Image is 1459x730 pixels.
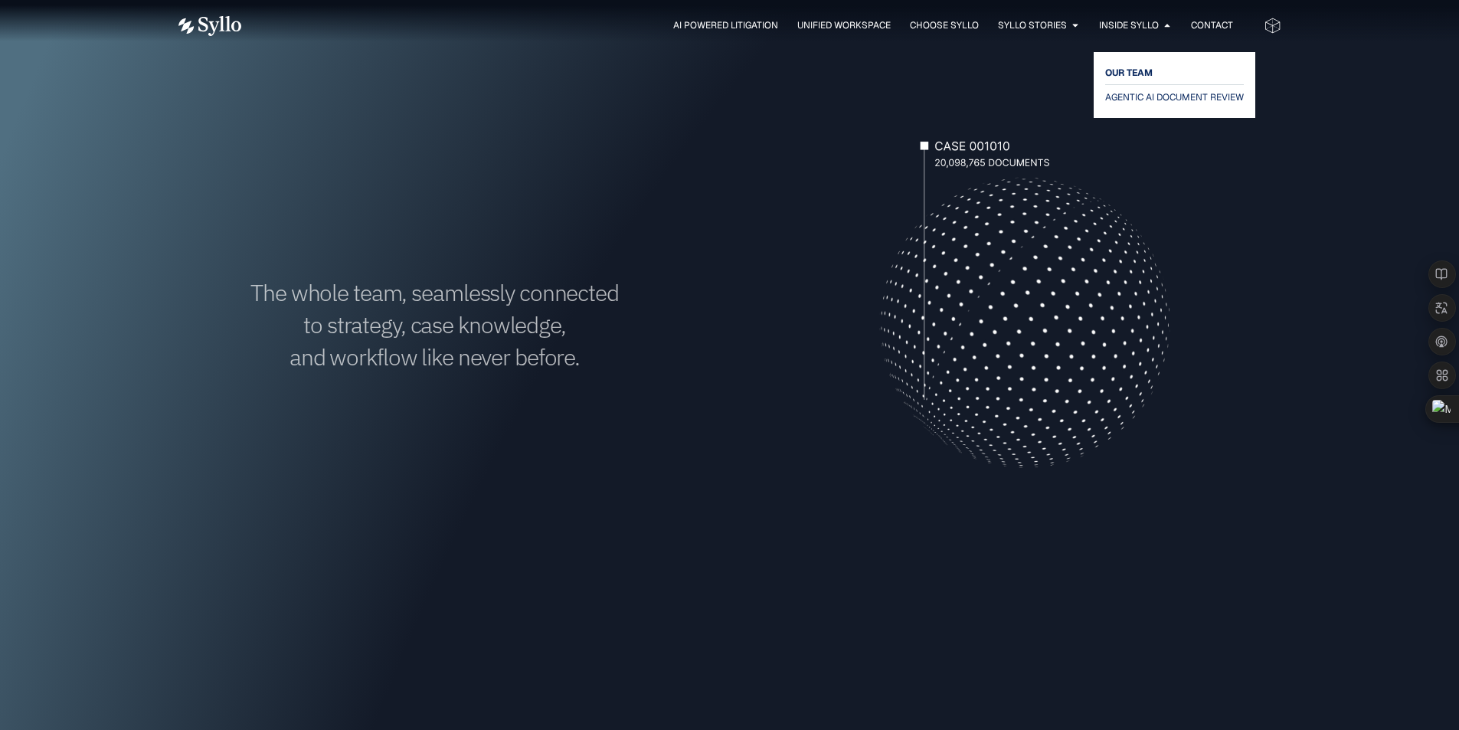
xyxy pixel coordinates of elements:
a: AI Powered Litigation [673,18,778,32]
nav: Menu [272,18,1233,33]
a: AGENTIC AI DOCUMENT REVIEW [1105,88,1244,106]
a: OUR TEAM [1105,64,1244,82]
a: Inside Syllo [1099,18,1159,32]
h1: The whole team, seamlessly connected to strategy, case knowledge, and workflow like never before. [178,277,692,373]
div: Menu Toggle [272,18,1233,33]
img: Vector [178,16,241,36]
span: OUR TEAM [1105,64,1153,82]
a: Contact [1191,18,1233,32]
a: Unified Workspace [797,18,891,32]
a: Syllo Stories [998,18,1067,32]
a: Choose Syllo [910,18,979,32]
